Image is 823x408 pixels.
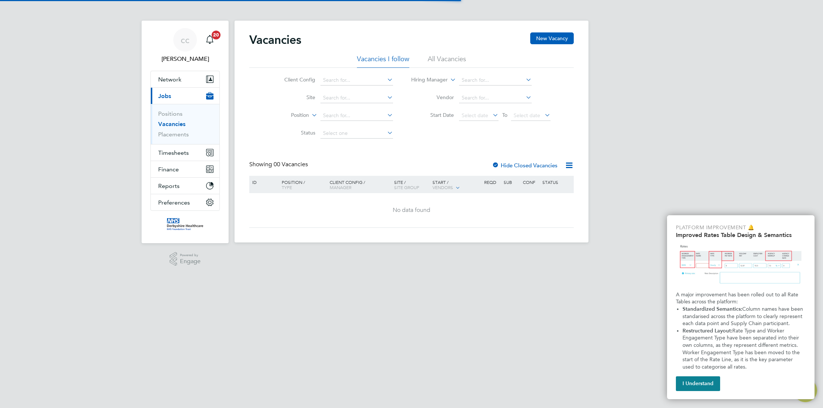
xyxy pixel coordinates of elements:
button: New Vacancy [530,32,574,44]
label: Position [267,112,309,119]
span: Powered by [180,252,201,258]
div: Status [541,176,573,188]
span: 20 [212,31,220,39]
div: Position / [276,176,328,193]
a: Go to home page [150,218,220,230]
nav: Main navigation [142,21,229,243]
div: Improved Rate Table Semantics [667,215,815,399]
label: Site [273,94,315,101]
div: No data found [250,206,573,214]
span: Column names have been standarised across the platform to clearly represent each data point and S... [683,306,805,327]
strong: Restructured Layout: [683,328,732,334]
div: Reqd [482,176,501,188]
span: To [500,110,510,120]
input: Select one [320,128,393,139]
p: A major improvement has been rolled out to all Rate Tables across the platform: [676,291,806,306]
span: Finance [158,166,179,173]
strong: Standardized Semantics: [683,306,742,312]
label: Status [273,129,315,136]
span: 00 Vacancies [274,161,308,168]
div: Sub [502,176,521,188]
a: Placements [158,131,189,138]
span: Jobs [158,93,171,100]
div: Start / [431,176,482,194]
div: Conf [521,176,540,188]
div: Client Config / [328,176,392,193]
img: Updated Rates Table Design & Semantics [676,241,806,288]
span: Rate Type and Worker Engagement Type have been separated into their own columns, as they represen... [683,328,801,370]
li: Vacancies I follow [357,55,409,68]
h2: Improved Rates Table Design & Semantics [676,231,806,238]
label: Vendor [411,94,454,101]
span: Reports [158,182,180,189]
div: Site / [392,176,431,193]
a: Positions [158,110,183,117]
span: Engage [180,258,201,265]
a: Go to account details [150,28,220,63]
input: Search for... [459,75,532,86]
span: Vendors [433,184,453,190]
img: derbyshire-nhs-logo-retina.png [167,218,203,230]
label: Hiring Manager [405,76,448,84]
span: Type [282,184,292,190]
input: Search for... [320,75,393,86]
label: Hide Closed Vacancies [492,162,558,169]
a: Vacancies [158,121,185,128]
input: Search for... [320,93,393,103]
button: I Understand [676,376,720,391]
label: Client Config [273,76,315,83]
li: All Vacancies [428,55,466,68]
span: Manager [330,184,351,190]
h2: Vacancies [249,32,301,47]
div: ID [250,176,276,188]
span: cc [181,35,190,45]
span: Select date [514,112,540,119]
input: Search for... [320,111,393,121]
div: Showing [249,161,309,168]
span: Preferences [158,199,190,206]
p: Platform Improvement 🔔 [676,224,806,231]
span: Select date [462,112,488,119]
label: Start Date [411,112,454,118]
span: Site Group [394,184,419,190]
span: claire cosgrove [150,55,220,63]
span: Network [158,76,181,83]
span: Timesheets [158,149,189,156]
input: Search for... [459,93,532,103]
